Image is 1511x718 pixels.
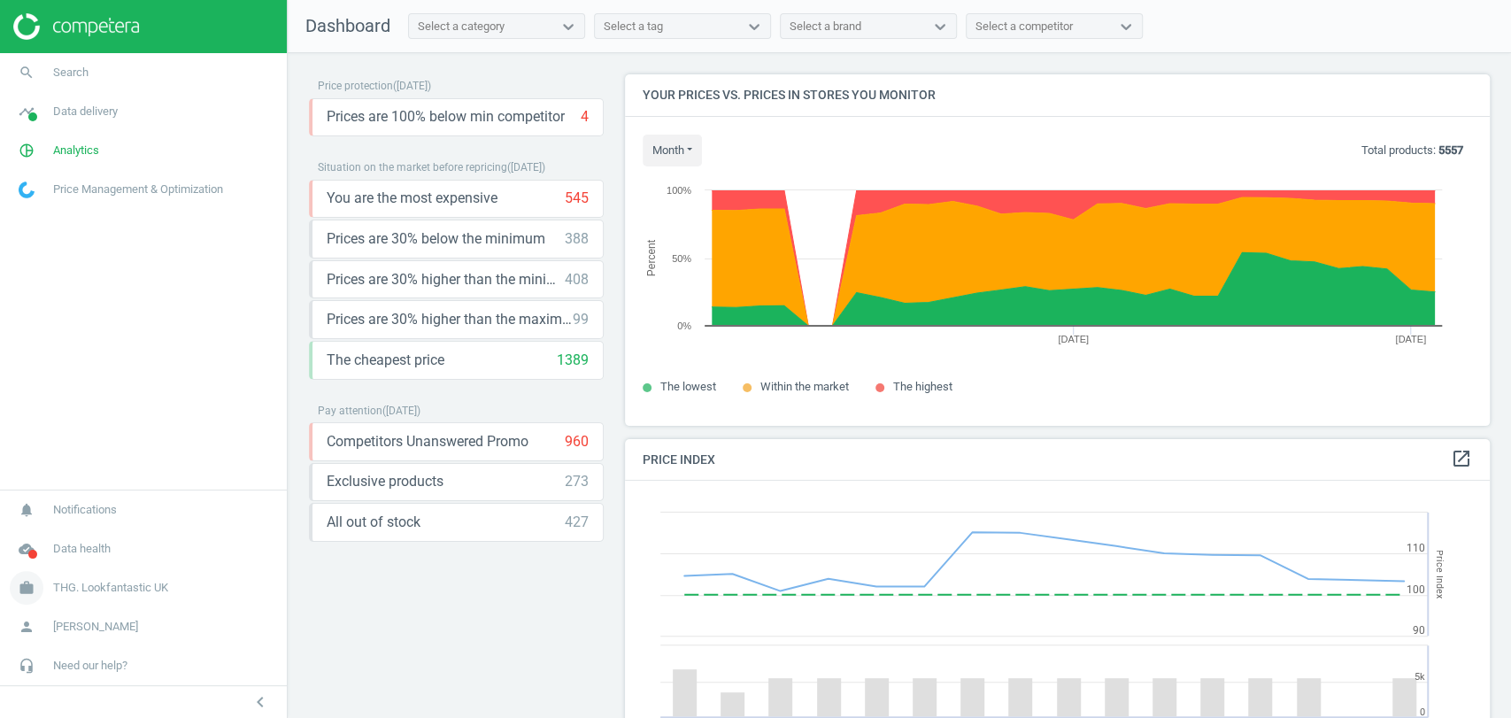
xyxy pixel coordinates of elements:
i: pie_chart_outlined [10,134,43,167]
h4: Price Index [625,439,1490,481]
span: Exclusive products [327,472,443,491]
div: Select a competitor [975,19,1073,35]
span: Dashboard [305,15,390,36]
text: 50% [672,253,691,264]
img: ajHJNr6hYgQAAAAASUVORK5CYII= [13,13,139,40]
i: work [10,571,43,605]
span: THG. Lookfantastic UK [53,580,168,596]
text: 0 [1420,706,1425,718]
span: Need our help? [53,658,127,674]
div: 427 [565,513,589,532]
tspan: [DATE] [1395,334,1426,344]
span: Within the market [760,380,849,393]
i: headset_mic [10,649,43,683]
tspan: [DATE] [1058,334,1089,344]
i: chevron_left [250,691,271,713]
div: Select a tag [604,19,663,35]
i: search [10,56,43,89]
span: All out of stock [327,513,420,532]
span: Analytics [53,143,99,158]
span: You are the most expensive [327,189,497,208]
div: 1389 [557,351,589,370]
span: Prices are 100% below min competitor [327,107,565,127]
div: Select a brand [790,19,861,35]
div: 960 [565,432,589,452]
span: Prices are 30% higher than the minimum [327,270,565,290]
p: Total products: [1361,143,1463,158]
span: Pay attention [318,405,382,417]
span: ( [DATE] ) [382,405,420,417]
div: Select a category [418,19,505,35]
div: 273 [565,472,589,491]
i: open_in_new [1451,448,1472,469]
button: chevron_left [238,691,282,714]
text: 0% [677,320,691,331]
text: 110 [1407,542,1425,554]
span: Price protection [318,80,393,92]
i: cloud_done [10,532,43,566]
span: Competitors Unanswered Promo [327,432,528,452]
tspan: Percent [644,239,657,276]
button: month [643,135,702,166]
a: open_in_new [1451,448,1472,471]
tspan: Price Index [1434,550,1445,598]
h4: Your prices vs. prices in stores you monitor [625,74,1490,116]
span: Data delivery [53,104,118,120]
div: 388 [565,229,589,249]
text: 90 [1413,624,1425,637]
span: [PERSON_NAME] [53,619,138,635]
i: timeline [10,95,43,128]
div: 4 [581,107,589,127]
span: Prices are 30% below the minimum [327,229,545,249]
text: 100% [667,185,691,196]
span: Price Management & Optimization [53,181,223,197]
text: 5k [1415,671,1425,683]
span: Situation on the market before repricing [318,161,507,174]
span: The cheapest price [327,351,444,370]
span: Prices are 30% higher than the maximal [327,310,573,329]
text: 100 [1407,583,1425,596]
b: 5557 [1438,143,1463,157]
div: 408 [565,270,589,290]
div: 545 [565,189,589,208]
i: person [10,610,43,644]
i: notifications [10,493,43,527]
span: Search [53,65,89,81]
span: The highest [893,380,952,393]
span: ( [DATE] ) [507,161,545,174]
span: ( [DATE] ) [393,80,431,92]
span: Data health [53,541,111,557]
img: wGWNvw8QSZomAAAAABJRU5ErkJggg== [19,181,35,198]
span: The lowest [660,380,716,393]
span: Notifications [53,502,117,518]
div: 99 [573,310,589,329]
